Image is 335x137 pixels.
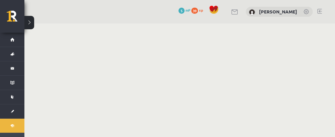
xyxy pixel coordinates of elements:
[259,9,297,15] a: [PERSON_NAME]
[199,8,203,13] span: xp
[191,8,198,14] span: 39
[178,8,190,13] a: 5 mP
[191,8,206,13] a: 39 xp
[178,8,185,14] span: 5
[7,11,24,26] a: Rīgas 1. Tālmācības vidusskola
[249,9,255,15] img: Olga Sereda
[186,8,190,13] span: mP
